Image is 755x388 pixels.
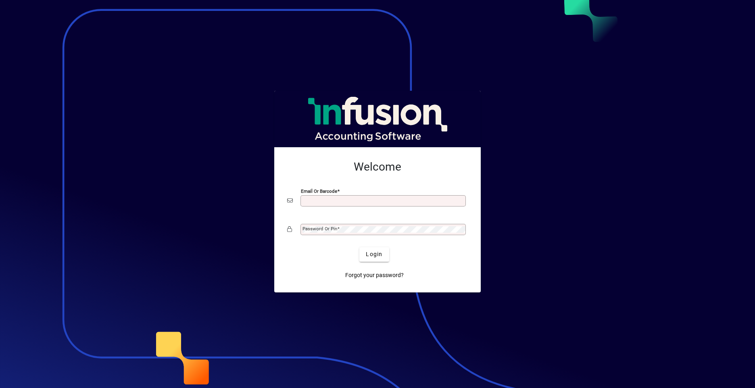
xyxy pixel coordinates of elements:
button: Login [359,247,389,262]
span: Login [366,250,382,259]
mat-label: Password or Pin [302,226,337,232]
a: Forgot your password? [342,268,407,283]
mat-label: Email or Barcode [301,188,337,194]
span: Forgot your password? [345,271,404,280]
h2: Welcome [287,160,468,174]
